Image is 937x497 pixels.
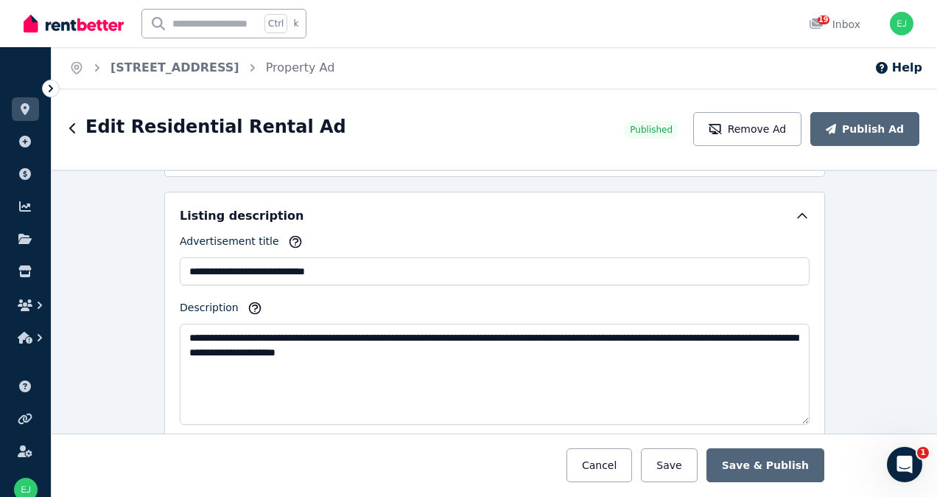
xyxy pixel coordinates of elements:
[264,14,287,33] span: Ctrl
[874,59,922,77] button: Help
[180,207,303,225] h5: Listing description
[809,17,860,32] div: Inbox
[917,447,929,459] span: 1
[52,47,352,88] nav: Breadcrumb
[641,448,697,482] button: Save
[706,448,824,482] button: Save & Publish
[110,60,239,74] a: [STREET_ADDRESS]
[180,234,279,254] label: Advertisement title
[890,12,913,35] img: Eileen Jacob
[24,13,124,35] img: RentBetter
[180,300,239,321] label: Description
[293,18,298,29] span: k
[887,447,922,482] iframe: Intercom live chat
[266,60,335,74] a: Property Ad
[810,112,919,146] button: Publish Ad
[693,112,801,146] button: Remove Ad
[566,448,632,482] button: Cancel
[85,115,346,139] h1: Edit Residential Rental Ad
[818,15,829,24] span: 19
[630,124,673,136] span: Published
